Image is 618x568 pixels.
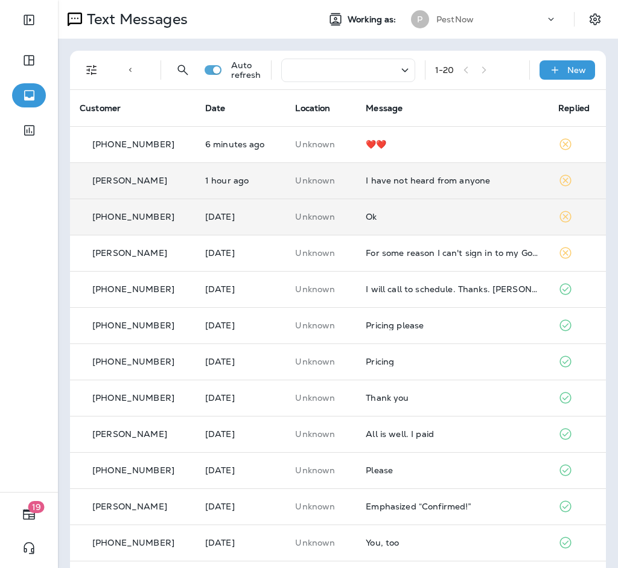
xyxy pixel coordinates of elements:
div: I will call to schedule. Thanks. Carol [366,284,539,294]
div: Pricing please [366,321,539,330]
p: [PERSON_NAME] [92,502,167,511]
span: 19 [28,501,45,513]
span: Message [366,103,403,113]
p: This customer does not have a last location and the phone number they messaged is not assigned to... [295,393,346,403]
div: Emphasized “Confirmed!” [366,502,539,511]
span: Replied [558,103,590,113]
p: [PHONE_NUMBER] [92,212,174,222]
p: [PHONE_NUMBER] [92,284,174,294]
button: 19 [12,502,46,526]
p: Sep 19, 2025 10:39 AM [205,284,276,294]
p: [PERSON_NAME] [92,429,167,439]
div: P [411,10,429,28]
div: You, too [366,538,539,547]
p: Auto refresh [231,60,261,80]
p: Sep 18, 2025 04:41 PM [205,393,276,403]
p: [PHONE_NUMBER] [92,465,174,475]
p: Text Messages [82,10,188,28]
div: For some reason I can't sign in to my Google Account. I tried several times and is impossible to!... [366,248,539,258]
p: [PHONE_NUMBER] [92,538,174,547]
div: ❤️❤️ [366,139,539,149]
p: This customer does not have a last location and the phone number they messaged is not assigned to... [295,465,346,475]
p: This customer does not have a last location and the phone number they messaged is not assigned to... [295,429,346,439]
div: Ok [366,212,539,222]
div: Thank you [366,393,539,403]
p: This customer does not have a last location and the phone number they messaged is not assigned to... [295,321,346,330]
p: This customer does not have a last location and the phone number they messaged is not assigned to... [295,284,346,294]
p: [PHONE_NUMBER] [92,393,174,403]
p: This customer does not have a last location and the phone number they messaged is not assigned to... [295,248,346,258]
p: Sep 18, 2025 05:46 PM [205,357,276,366]
div: All is well. I paid [366,429,539,439]
p: Sep 18, 2025 04:31 PM [205,429,276,439]
div: Please [366,465,539,475]
button: Settings [584,8,606,30]
button: Filters [80,58,104,82]
p: This customer does not have a last location and the phone number they messaged is not assigned to... [295,176,346,185]
p: [PERSON_NAME] [92,248,167,258]
p: Sep 20, 2025 07:05 AM [205,212,276,222]
p: Sep 18, 2025 11:41 AM [205,502,276,511]
p: New [567,65,586,75]
p: This customer does not have a last location and the phone number they messaged is not assigned to... [295,357,346,366]
p: [PHONE_NUMBER] [92,139,174,149]
p: Sep 19, 2025 12:05 PM [205,248,276,258]
button: Expand Sidebar [12,8,46,32]
p: Sep 23, 2025 09:02 AM [205,176,276,185]
p: [PERSON_NAME] [92,176,167,185]
span: Working as: [348,14,399,25]
p: [PHONE_NUMBER] [92,321,174,330]
span: Date [205,103,226,113]
div: I have not heard from anyone [366,176,539,185]
p: Sep 18, 2025 11:47 AM [205,465,276,475]
p: [PHONE_NUMBER] [92,357,174,366]
p: This customer does not have a last location and the phone number they messaged is not assigned to... [295,538,346,547]
p: Sep 18, 2025 11:39 AM [205,538,276,547]
div: Pricing [366,357,539,366]
p: PestNow [436,14,474,24]
p: This customer does not have a last location and the phone number they messaged is not assigned to... [295,139,346,149]
p: This customer does not have a last location and the phone number they messaged is not assigned to... [295,212,346,222]
button: Search Messages [171,58,195,82]
p: This customer does not have a last location and the phone number they messaged is not assigned to... [295,502,346,511]
div: 1 - 20 [435,65,454,75]
p: Sep 18, 2025 08:24 PM [205,321,276,330]
span: Customer [80,103,121,113]
span: Location [295,103,330,113]
p: Sep 23, 2025 10:29 AM [205,139,276,149]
